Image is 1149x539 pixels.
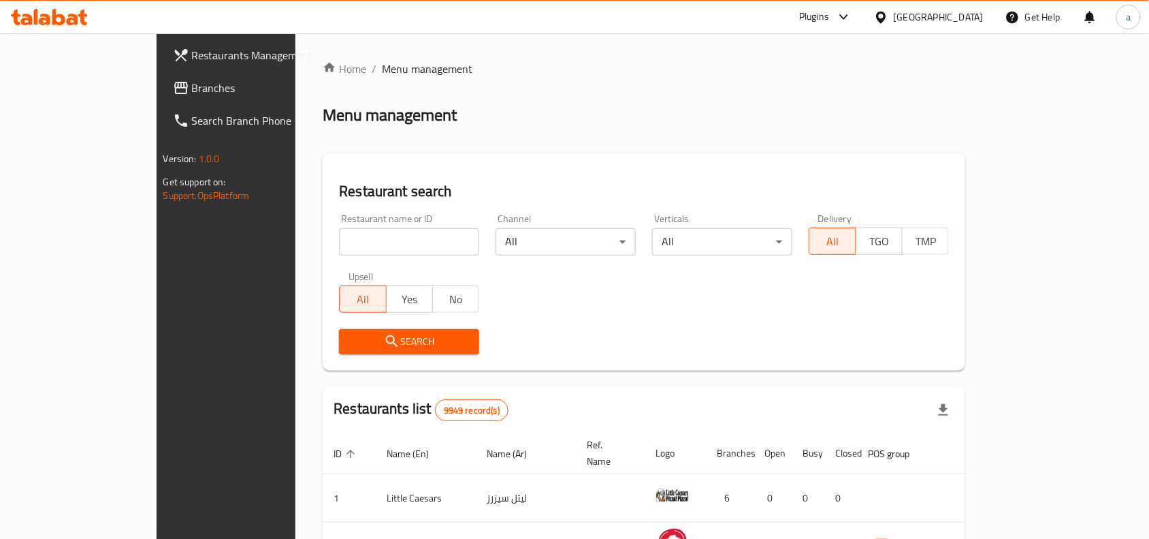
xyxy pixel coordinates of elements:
td: 0 [824,474,857,523]
td: Little Caesars [376,474,476,523]
span: POS group [868,446,927,462]
input: Search for restaurant name or ID.. [339,228,479,256]
th: Closed [824,433,857,474]
button: TGO [856,228,903,255]
span: Yes [392,290,427,309]
td: 1 [323,474,376,523]
span: Name (Ar) [487,446,545,462]
button: Search [339,329,479,354]
h2: Restaurants list [334,399,508,421]
h2: Restaurant search [339,181,949,202]
div: [GEOGRAPHIC_DATA] [894,10,984,25]
button: Yes [386,286,433,313]
span: All [815,232,850,251]
a: Restaurants Management [162,39,349,72]
div: Plugins [799,9,829,25]
button: All [339,286,386,313]
label: Delivery [818,214,852,224]
span: 1.0.0 [199,150,220,168]
a: Support.OpsPlatform [163,187,250,204]
h2: Menu management [323,104,457,126]
div: All [652,228,792,256]
span: All [345,290,381,309]
img: Little Caesars [656,478,690,512]
td: 6 [706,474,754,523]
div: Total records count [435,399,508,421]
span: 9949 record(s) [436,404,508,417]
span: Ref. Name [587,437,628,469]
span: a [1126,10,1131,25]
label: Upsell [349,272,374,281]
span: TMP [908,232,943,251]
button: No [432,286,479,313]
span: ID [334,446,359,462]
a: Branches [162,72,349,104]
button: TMP [902,228,949,255]
li: / [372,61,376,77]
span: Name (En) [387,446,447,462]
span: No [438,290,474,309]
span: Get support on: [163,173,226,191]
button: All [809,228,856,255]
th: Logo [645,433,706,474]
td: ليتل سيزرز [476,474,576,523]
td: 0 [792,474,824,523]
span: Version: [163,150,197,168]
nav: breadcrumb [323,61,965,77]
span: Restaurants Management [192,47,338,63]
th: Busy [792,433,824,474]
div: Export file [927,394,960,427]
a: Search Branch Phone [162,104,349,137]
span: TGO [862,232,897,251]
span: Branches [192,80,338,96]
span: Menu management [382,61,472,77]
span: Search Branch Phone [192,112,338,129]
th: Open [754,433,792,474]
div: All [496,228,636,256]
span: Search [350,333,468,350]
td: 0 [754,474,792,523]
th: Branches [706,433,754,474]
